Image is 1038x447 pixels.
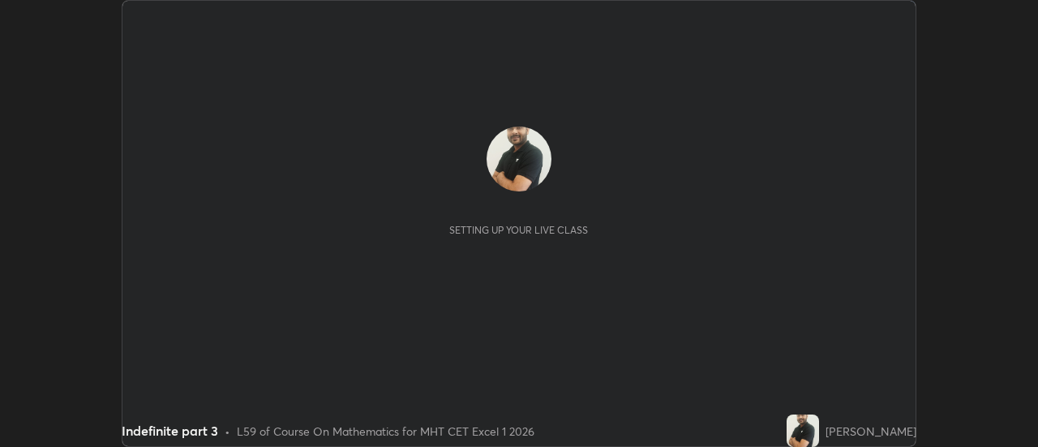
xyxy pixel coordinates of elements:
[449,224,588,236] div: Setting up your live class
[487,127,551,191] img: d3a77f6480ef436aa699e2456eb71494.jpg
[225,423,230,440] div: •
[787,415,819,447] img: d3a77f6480ef436aa699e2456eb71494.jpg
[237,423,534,440] div: L59 of Course On Mathematics for MHT CET Excel 1 2026
[122,421,218,441] div: Indefinite part 3
[826,423,916,440] div: [PERSON_NAME]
